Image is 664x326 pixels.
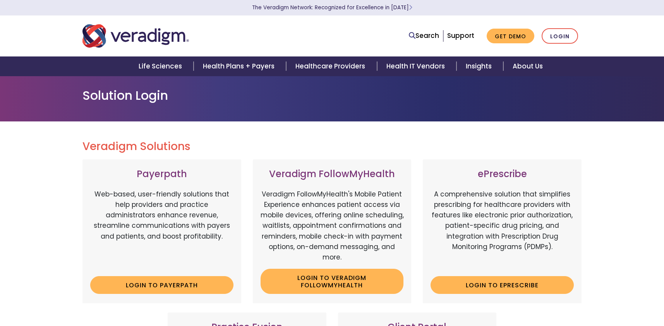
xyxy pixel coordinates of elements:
a: Login to Payerpath [90,276,233,294]
a: Healthcare Providers [286,56,377,76]
a: Get Demo [487,29,534,44]
a: Login [542,28,578,44]
a: Health Plans + Payers [194,56,286,76]
p: A comprehensive solution that simplifies prescribing for healthcare providers with features like ... [431,189,574,270]
a: Support [447,31,474,40]
h3: ePrescribe [431,169,574,180]
a: Login to Veradigm FollowMyHealth [261,269,404,294]
p: Veradigm FollowMyHealth's Mobile Patient Experience enhances patient access via mobile devices, o... [261,189,404,263]
h3: Veradigm FollowMyHealth [261,169,404,180]
a: The Veradigm Network: Recognized for Excellence in [DATE]Learn More [252,4,412,11]
span: Learn More [409,4,412,11]
a: Login to ePrescribe [431,276,574,294]
a: Health IT Vendors [377,56,456,76]
p: Web-based, user-friendly solutions that help providers and practice administrators enhance revenu... [90,189,233,270]
a: Life Sciences [129,56,194,76]
h3: Payerpath [90,169,233,180]
a: About Us [503,56,552,76]
a: Search [409,31,439,41]
a: Insights [456,56,503,76]
h2: Veradigm Solutions [82,140,582,153]
h1: Solution Login [82,88,582,103]
img: Veradigm logo [82,23,189,49]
